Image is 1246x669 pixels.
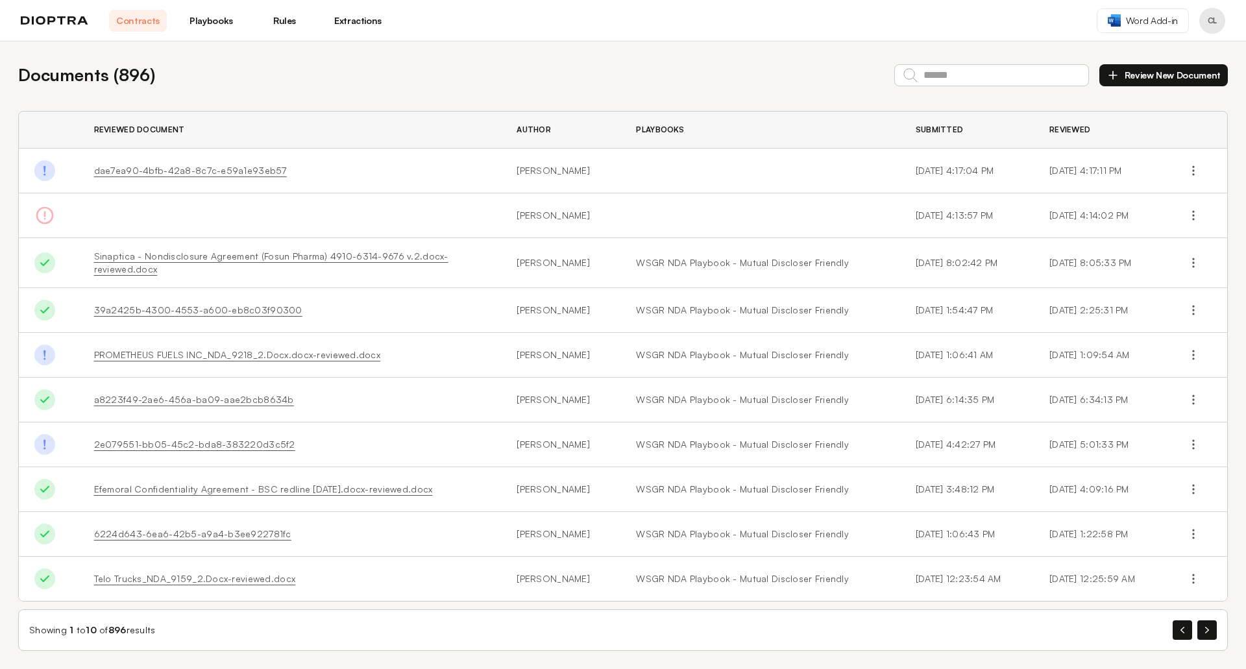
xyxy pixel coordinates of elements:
[256,10,313,32] a: Rules
[501,193,620,238] td: [PERSON_NAME]
[1034,333,1167,378] td: [DATE] 1:09:54 AM
[1097,8,1189,33] a: Word Add-in
[900,422,1034,467] td: [DATE] 4:42:27 PM
[94,165,287,176] a: dae7ea90-4bfb-42a8-8c7c-e59a1e93eb57
[29,624,156,637] div: Showing to of results
[18,62,155,88] h2: Documents ( 896 )
[94,304,302,315] a: 39a2425b-4300-4553-a600-eb8c03f90300
[900,557,1034,602] td: [DATE] 12:23:54 AM
[109,10,167,32] a: Contracts
[900,467,1034,512] td: [DATE] 3:48:12 PM
[636,348,884,361] a: WSGR NDA Playbook - Mutual Discloser Friendly
[636,528,884,541] a: WSGR NDA Playbook - Mutual Discloser Friendly
[1034,112,1167,149] th: Reviewed
[34,160,55,181] img: Done
[1197,620,1217,640] button: Next
[501,422,620,467] td: [PERSON_NAME]
[1034,512,1167,557] td: [DATE] 1:22:58 PM
[1034,557,1167,602] td: [DATE] 12:25:59 AM
[636,572,884,585] a: WSGR NDA Playbook - Mutual Discloser Friendly
[636,393,884,406] a: WSGR NDA Playbook - Mutual Discloser Friendly
[1173,620,1192,640] button: Previous
[900,512,1034,557] td: [DATE] 1:06:43 PM
[94,394,294,405] a: a8223f49-2ae6-456a-ba09-aae2bcb8634b
[329,10,387,32] a: Extractions
[1034,467,1167,512] td: [DATE] 4:09:16 PM
[900,112,1034,149] th: Submitted
[1034,238,1167,288] td: [DATE] 8:05:33 PM
[501,238,620,288] td: [PERSON_NAME]
[94,349,380,360] a: PROMETHEUS FUELS INC_NDA_9218_2.Docx.docx-reviewed.docx
[501,112,620,149] th: Author
[501,149,620,193] td: [PERSON_NAME]
[620,112,899,149] th: Playbooks
[1126,14,1178,27] span: Word Add-in
[34,568,55,589] img: Done
[636,438,884,451] a: WSGR NDA Playbook - Mutual Discloser Friendly
[94,250,448,274] a: Sinaptica - Nondisclosure Agreement (Fosun Pharma) 4910-6314-9676 v.2.docx-reviewed.docx
[501,467,620,512] td: [PERSON_NAME]
[501,378,620,422] td: [PERSON_NAME]
[1034,378,1167,422] td: [DATE] 6:34:13 PM
[94,439,295,450] a: 2e079551-bb05-45c2-bda8-383220d3c5f2
[34,252,55,273] img: Done
[1034,193,1167,238] td: [DATE] 4:14:02 PM
[900,288,1034,333] td: [DATE] 1:54:47 PM
[636,256,884,269] a: WSGR NDA Playbook - Mutual Discloser Friendly
[34,434,55,455] img: Done
[1108,14,1121,27] img: word
[900,238,1034,288] td: [DATE] 8:02:42 PM
[1099,64,1228,86] button: Review New Document
[34,389,55,410] img: Done
[636,483,884,496] a: WSGR NDA Playbook - Mutual Discloser Friendly
[108,624,127,635] span: 896
[1034,422,1167,467] td: [DATE] 5:01:33 PM
[900,193,1034,238] td: [DATE] 4:13:57 PM
[182,10,240,32] a: Playbooks
[501,333,620,378] td: [PERSON_NAME]
[94,483,433,494] a: Efemoral Confidentiality Agreement - BSC redline [DATE].docx-reviewed.docx
[21,16,88,25] img: logo
[94,573,295,584] a: Telo Trucks_NDA_9159_2.Docx-reviewed.docx
[1034,149,1167,193] td: [DATE] 4:17:11 PM
[636,304,884,317] a: WSGR NDA Playbook - Mutual Discloser Friendly
[79,112,502,149] th: Reviewed Document
[34,479,55,500] img: Done
[900,378,1034,422] td: [DATE] 6:14:35 PM
[501,288,620,333] td: [PERSON_NAME]
[69,624,73,635] span: 1
[501,557,620,602] td: [PERSON_NAME]
[1034,288,1167,333] td: [DATE] 2:25:31 PM
[34,345,55,365] img: Done
[900,149,1034,193] td: [DATE] 4:17:04 PM
[94,528,291,539] a: 6224d643-6ea6-42b5-a9a4-b3ee922781fc
[34,524,55,544] img: Done
[86,624,97,635] span: 10
[501,512,620,557] td: [PERSON_NAME]
[900,333,1034,378] td: [DATE] 1:06:41 AM
[1199,8,1225,34] button: Profile menu
[34,300,55,321] img: Done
